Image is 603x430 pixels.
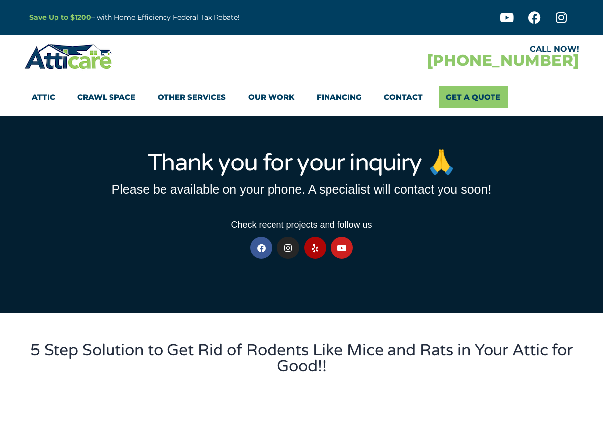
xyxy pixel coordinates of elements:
[29,183,574,196] h3: Please be available on your phone. A specialist will contact you soon!
[32,86,55,108] a: Attic
[317,86,362,108] a: Financing
[158,86,226,108] a: Other Services
[29,13,91,22] a: Save Up to $1200
[302,45,579,53] div: CALL NOW!
[29,220,574,229] h3: Check recent projects and follow us
[439,86,508,108] a: Get A Quote
[29,12,350,23] p: – with Home Efficiency Federal Tax Rebate!
[29,151,574,175] h1: Thank you for your inquiry 🙏
[248,86,294,108] a: Our Work
[29,342,574,374] h3: 5 Step Solution to Get Rid of Rodents Like Mice and Rats in Your Attic for Good!!
[77,86,135,108] a: Crawl Space
[384,86,423,108] a: Contact
[32,86,572,108] nav: Menu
